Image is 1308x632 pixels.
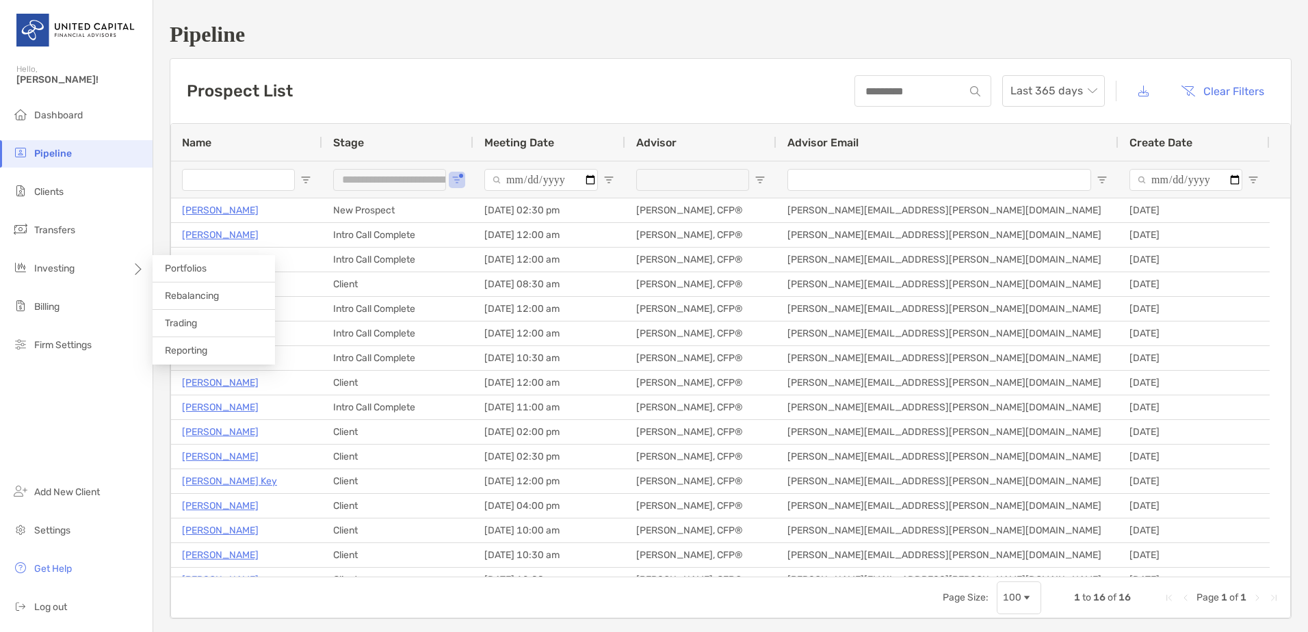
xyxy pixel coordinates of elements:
[1108,592,1116,603] span: of
[1093,592,1106,603] span: 16
[603,174,614,185] button: Open Filter Menu
[625,248,776,272] div: [PERSON_NAME], CFP®
[1119,469,1270,493] div: [DATE]
[1074,592,1080,603] span: 1
[776,469,1119,493] div: [PERSON_NAME][EMAIL_ADDRESS][PERSON_NAME][DOMAIN_NAME]
[16,5,136,55] img: United Capital Logo
[182,522,259,539] a: [PERSON_NAME]
[322,223,473,247] div: Intro Call Complete
[34,339,92,351] span: Firm Settings
[1097,174,1108,185] button: Open Filter Menu
[473,198,625,222] div: [DATE] 02:30 pm
[943,592,989,603] div: Page Size:
[473,445,625,469] div: [DATE] 02:30 pm
[16,74,144,85] span: [PERSON_NAME]!
[34,563,72,575] span: Get Help
[34,301,60,313] span: Billing
[322,248,473,272] div: Intro Call Complete
[322,445,473,469] div: Client
[322,321,473,345] div: Intro Call Complete
[34,109,83,121] span: Dashboard
[776,518,1119,542] div: [PERSON_NAME][EMAIL_ADDRESS][PERSON_NAME][DOMAIN_NAME]
[12,559,29,576] img: get-help icon
[484,136,554,149] span: Meeting Date
[636,136,677,149] span: Advisor
[473,543,625,567] div: [DATE] 10:30 am
[1129,136,1192,149] span: Create Date
[333,136,364,149] span: Stage
[182,202,259,219] a: [PERSON_NAME]
[34,601,67,613] span: Log out
[12,144,29,161] img: pipeline icon
[165,263,207,274] span: Portfolios
[182,547,259,564] p: [PERSON_NAME]
[1170,76,1274,106] button: Clear Filters
[182,571,259,588] p: [PERSON_NAME]
[1248,174,1259,185] button: Open Filter Menu
[12,298,29,314] img: billing icon
[1119,346,1270,370] div: [DATE]
[776,248,1119,272] div: [PERSON_NAME][EMAIL_ADDRESS][PERSON_NAME][DOMAIN_NAME]
[1119,371,1270,395] div: [DATE]
[12,106,29,122] img: dashboard icon
[473,371,625,395] div: [DATE] 12:00 am
[322,371,473,395] div: Client
[300,174,311,185] button: Open Filter Menu
[473,420,625,444] div: [DATE] 02:00 pm
[625,371,776,395] div: [PERSON_NAME], CFP®
[182,423,259,440] a: [PERSON_NAME]
[473,568,625,592] div: [DATE] 12:00 am
[625,420,776,444] div: [PERSON_NAME], CFP®
[1119,445,1270,469] div: [DATE]
[182,226,259,243] a: [PERSON_NAME]
[1229,592,1238,603] span: of
[1119,543,1270,567] div: [DATE]
[755,174,766,185] button: Open Filter Menu
[776,371,1119,395] div: [PERSON_NAME][EMAIL_ADDRESS][PERSON_NAME][DOMAIN_NAME]
[625,445,776,469] div: [PERSON_NAME], CFP®
[1180,592,1191,603] div: Previous Page
[1221,592,1227,603] span: 1
[322,198,473,222] div: New Prospect
[1196,592,1219,603] span: Page
[776,346,1119,370] div: [PERSON_NAME][EMAIL_ADDRESS][PERSON_NAME][DOMAIN_NAME]
[1119,198,1270,222] div: [DATE]
[12,521,29,538] img: settings icon
[165,317,197,329] span: Trading
[322,543,473,567] div: Client
[34,186,64,198] span: Clients
[1268,592,1279,603] div: Last Page
[776,321,1119,345] div: [PERSON_NAME][EMAIL_ADDRESS][PERSON_NAME][DOMAIN_NAME]
[473,248,625,272] div: [DATE] 12:00 am
[182,473,277,490] a: [PERSON_NAME] Key
[1119,248,1270,272] div: [DATE]
[165,290,219,302] span: Rebalancing
[1003,592,1021,603] div: 100
[625,321,776,345] div: [PERSON_NAME], CFP®
[997,581,1041,614] div: Page Size
[1252,592,1263,603] div: Next Page
[322,518,473,542] div: Client
[34,224,75,236] span: Transfers
[170,22,1292,47] h1: Pipeline
[625,469,776,493] div: [PERSON_NAME], CFP®
[970,86,980,96] img: input icon
[34,263,75,274] span: Investing
[776,543,1119,567] div: [PERSON_NAME][EMAIL_ADDRESS][PERSON_NAME][DOMAIN_NAME]
[182,374,259,391] a: [PERSON_NAME]
[34,486,100,498] span: Add New Client
[776,420,1119,444] div: [PERSON_NAME][EMAIL_ADDRESS][PERSON_NAME][DOMAIN_NAME]
[776,395,1119,419] div: [PERSON_NAME][EMAIL_ADDRESS][PERSON_NAME][DOMAIN_NAME]
[776,494,1119,518] div: [PERSON_NAME][EMAIL_ADDRESS][PERSON_NAME][DOMAIN_NAME]
[182,448,259,465] a: [PERSON_NAME]
[473,223,625,247] div: [DATE] 12:00 am
[473,346,625,370] div: [DATE] 10:30 am
[1119,297,1270,321] div: [DATE]
[776,297,1119,321] div: [PERSON_NAME][EMAIL_ADDRESS][PERSON_NAME][DOMAIN_NAME]
[625,297,776,321] div: [PERSON_NAME], CFP®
